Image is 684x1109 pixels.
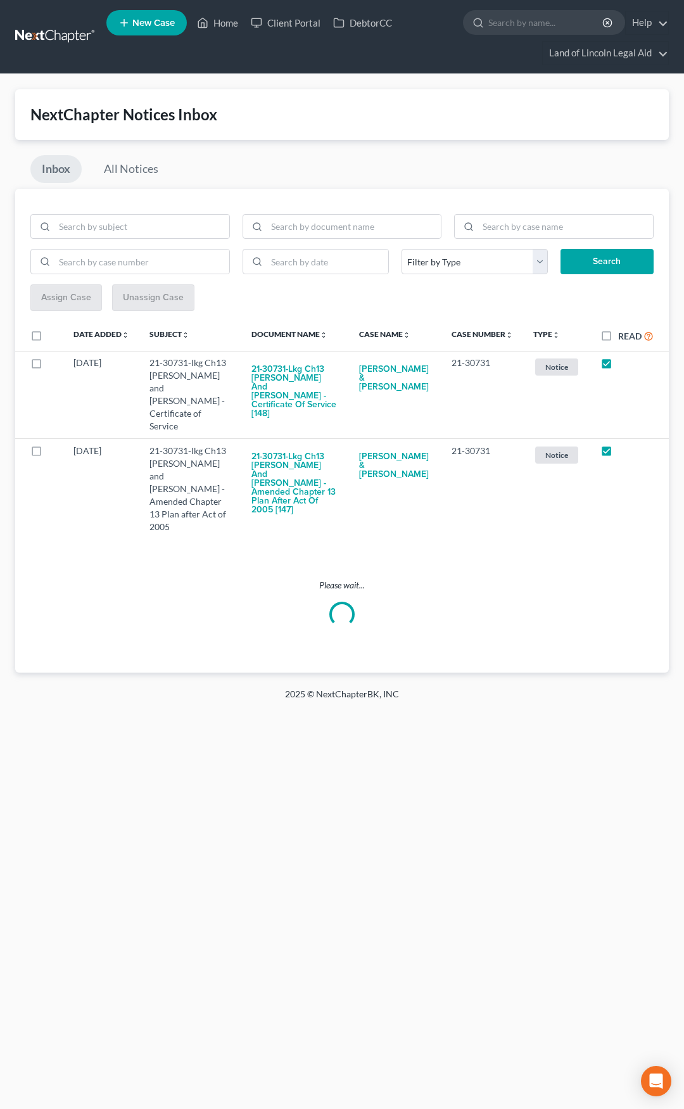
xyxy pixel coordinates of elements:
div: Open Intercom Messenger [641,1066,671,1096]
button: Search [560,249,654,274]
td: 21-30731-lkg Ch13 [PERSON_NAME] and [PERSON_NAME] - Amended Chapter 13 Plan after Act of 2005 [139,438,241,538]
a: Client Portal [244,11,327,34]
a: Subjectunfold_more [149,329,189,339]
i: unfold_more [122,331,129,339]
input: Search by document name [267,215,441,239]
a: [PERSON_NAME] & [PERSON_NAME] [359,445,431,488]
i: unfold_more [552,331,560,339]
span: Notice [535,447,578,464]
a: Home [191,11,244,34]
a: Inbox [30,155,82,183]
input: Search by date [267,250,388,274]
a: Help [626,11,668,34]
button: 21-30731-lkg Ch13 [PERSON_NAME] and [PERSON_NAME] - Certificate of Service [148] [251,357,339,426]
a: Case Numberunfold_more [452,329,513,339]
input: Search by name... [488,11,604,34]
td: 21-30731 [441,351,523,438]
td: [DATE] [63,438,139,538]
div: 2025 © NextChapterBK, INC [38,688,646,711]
div: NextChapter Notices Inbox [30,105,654,125]
a: Typeunfold_more [533,329,560,339]
a: DebtorCC [327,11,398,34]
a: Land of Lincoln Legal Aid [543,42,668,65]
a: Case Nameunfold_more [359,329,410,339]
i: unfold_more [182,331,189,339]
td: [DATE] [63,351,139,438]
i: unfold_more [505,331,513,339]
a: Notice [533,357,580,377]
p: Please wait... [30,579,654,592]
a: Document Nameunfold_more [251,329,327,339]
label: Read [618,329,642,343]
span: Notice [535,358,578,376]
td: 21-30731-lkg Ch13 [PERSON_NAME] and [PERSON_NAME] - Certificate of Service [139,351,241,438]
button: 21-30731-lkg Ch13 [PERSON_NAME] and [PERSON_NAME] - Amended Chapter 13 Plan after Act of 2005 [147] [251,445,339,523]
span: New Case [132,18,175,28]
input: Search by subject [54,215,229,239]
input: Search by case number [54,250,229,274]
input: Search by case name [478,215,653,239]
i: unfold_more [320,331,327,339]
td: 21-30731 [441,438,523,538]
a: Notice [533,445,580,466]
a: Date Addedunfold_more [73,329,129,339]
a: All Notices [92,155,170,183]
a: [PERSON_NAME] & [PERSON_NAME] [359,357,431,400]
i: unfold_more [403,331,410,339]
